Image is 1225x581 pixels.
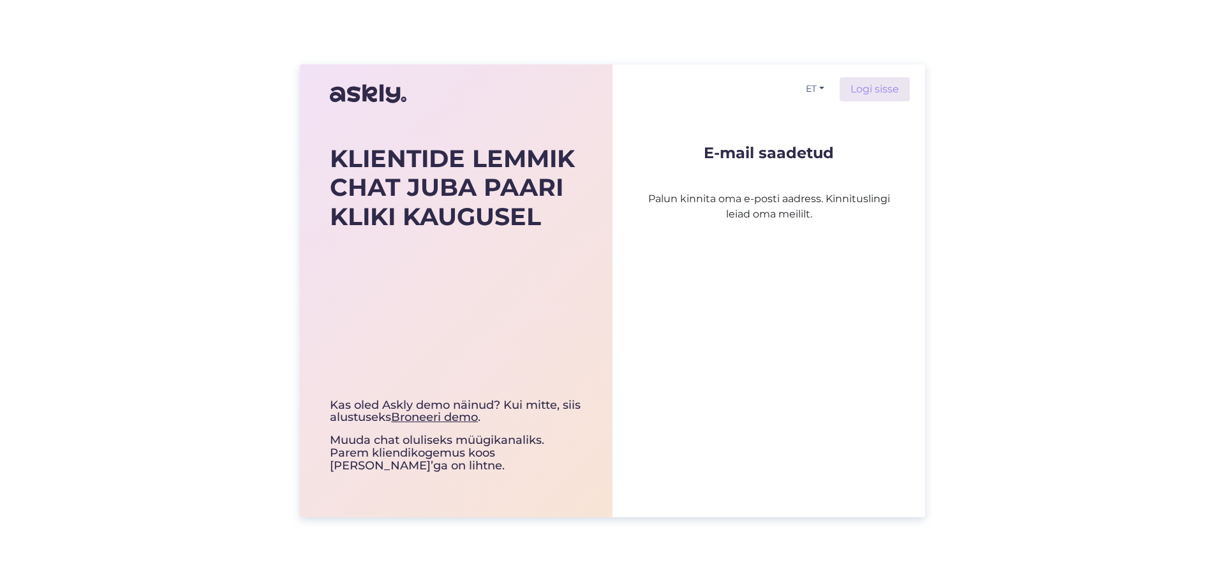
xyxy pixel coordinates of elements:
button: ET [801,80,829,98]
a: Logi sisse [840,77,910,101]
img: Askly [330,78,406,109]
p: E-mail saadetud [643,145,895,161]
a: Broneeri demo [391,410,478,424]
div: KLIENTIDE LEMMIK CHAT JUBA PAARI KLIKI KAUGUSEL [330,144,583,232]
p: Palun kinnita oma e-posti aadress. Kinnituslingi leiad oma meililt. [643,161,895,222]
div: Muuda chat oluliseks müügikanaliks. Parem kliendikogemus koos [PERSON_NAME]’ga on lihtne. [330,399,583,473]
div: Kas oled Askly demo näinud? Kui mitte, siis alustuseks . [330,399,583,425]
